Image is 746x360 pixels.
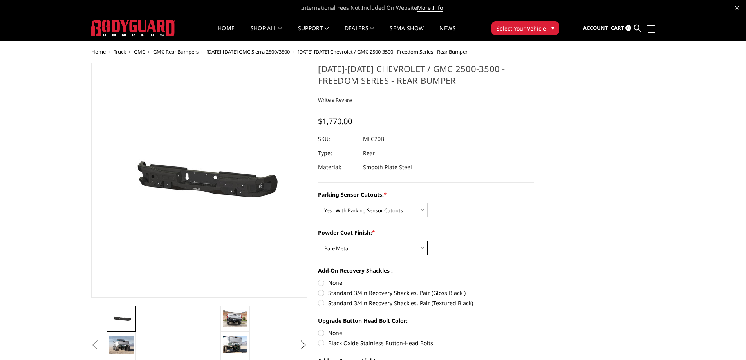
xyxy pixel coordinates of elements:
[153,48,199,55] a: GMC Rear Bumpers
[345,25,374,41] a: Dealers
[318,228,534,237] label: Powder Coat Finish:
[497,24,546,33] span: Select Your Vehicle
[134,48,145,55] a: GMC
[318,289,534,297] label: Standard 3/4in Recovery Shackles, Pair (Gloss Black )
[318,96,352,103] a: Write a Review
[297,339,309,351] button: Next
[206,48,290,55] a: [DATE]-[DATE] GMC Sierra 2500/3500
[318,63,534,92] h1: [DATE]-[DATE] Chevrolet / GMC 2500-3500 - Freedom Series - Rear Bumper
[318,116,352,127] span: $1,770.00
[318,266,534,275] label: Add-On Recovery Shackles :
[89,339,101,351] button: Previous
[611,18,631,39] a: Cart 0
[91,63,307,298] a: 2020-2025 Chevrolet / GMC 2500-3500 - Freedom Series - Rear Bumper
[318,329,534,337] label: None
[223,310,247,327] img: 2020-2025 Chevrolet / GMC 2500-3500 - Freedom Series - Rear Bumper
[363,132,384,146] dd: MFC20B
[363,160,412,174] dd: Smooth Plate Steel
[91,20,175,36] img: BODYGUARD BUMPERS
[218,25,235,41] a: Home
[491,21,559,35] button: Select Your Vehicle
[390,25,424,41] a: SEMA Show
[109,313,134,325] img: 2020-2025 Chevrolet / GMC 2500-3500 - Freedom Series - Rear Bumper
[439,25,455,41] a: News
[318,299,534,307] label: Standard 3/4in Recovery Shackles, Pair (Textured Black)
[298,25,329,41] a: Support
[318,317,534,325] label: Upgrade Button Head Bolt Color:
[611,24,624,31] span: Cart
[223,336,247,353] img: 2020-2025 Chevrolet / GMC 2500-3500 - Freedom Series - Rear Bumper
[114,48,126,55] a: Truck
[625,25,631,31] span: 0
[583,24,608,31] span: Account
[109,336,134,353] img: 2020-2025 Chevrolet / GMC 2500-3500 - Freedom Series - Rear Bumper
[318,160,357,174] dt: Material:
[551,24,554,32] span: ▾
[318,190,534,199] label: Parking Sensor Cutouts:
[318,132,357,146] dt: SKU:
[251,25,282,41] a: shop all
[363,146,375,160] dd: Rear
[318,279,534,287] label: None
[583,18,608,39] a: Account
[318,339,534,347] label: Black Oxide Stainless Button-Head Bolts
[318,146,357,160] dt: Type:
[91,48,106,55] a: Home
[298,48,468,55] span: [DATE]-[DATE] Chevrolet / GMC 2500-3500 - Freedom Series - Rear Bumper
[417,4,443,12] a: More Info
